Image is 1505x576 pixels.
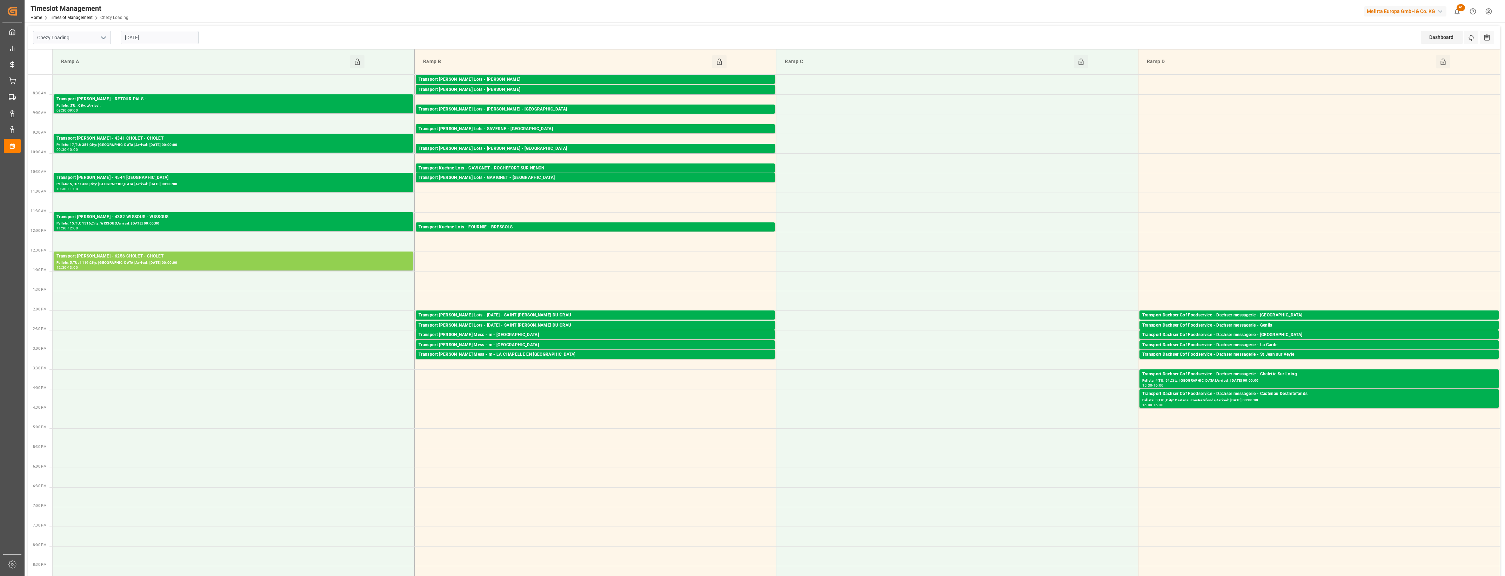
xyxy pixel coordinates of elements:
div: 15:30 [1142,384,1152,387]
div: Transport [PERSON_NAME] Lots - [PERSON_NAME] - [GEOGRAPHIC_DATA] [419,145,772,152]
button: open menu [98,32,108,43]
input: DD-MM-YYYY [121,31,199,44]
div: 10:00 [68,148,78,151]
span: 3:00 PM [33,347,47,350]
div: Transport [PERSON_NAME] Mess - m - LA CHAPELLE EN [GEOGRAPHIC_DATA] [419,351,772,358]
div: Transport Dachser Cof Foodservice - Dachser messagerie - [GEOGRAPHIC_DATA] [1142,331,1496,339]
div: 09:00 [68,109,78,112]
div: Dashboard [1421,31,1463,44]
div: Pallets: 9,TU: 512,City: CARQUEFOU,Arrival: [DATE] 00:00:00 [419,93,772,99]
div: Pallets: 8,TU: 723,City: [GEOGRAPHIC_DATA],Arrival: [DATE] 00:00:00 [419,231,772,237]
div: 16:00 [1153,384,1164,387]
div: 10:30 [56,187,67,190]
span: 5:00 PM [33,425,47,429]
span: 2:30 PM [33,327,47,331]
span: 9:00 AM [33,111,47,115]
div: - [67,187,68,190]
div: Transport [PERSON_NAME] Lots - [DATE] - SAINT [PERSON_NAME] DU CRAU [419,312,772,319]
span: 12:00 PM [31,229,47,233]
div: Transport Dachser Cof Foodservice - Dachser messagerie - St Jean sur Veyle [1142,351,1496,358]
div: Ramp C [782,55,1074,68]
div: Pallets: 17,TU: 354,City: [GEOGRAPHIC_DATA],Arrival: [DATE] 00:00:00 [56,142,410,148]
span: 8:30 AM [33,91,47,95]
div: Timeslot Management [31,3,128,14]
div: Pallets: 14,TU: 408,City: CARQUEFOU,Arrival: [DATE] 00:00:00 [419,83,772,89]
a: Home [31,15,42,20]
div: 11:00 [68,187,78,190]
span: 5:30 PM [33,445,47,449]
span: 7:30 PM [33,523,47,527]
a: Timeslot Management [50,15,93,20]
div: 09:30 [56,148,67,151]
div: 16:00 [1142,403,1152,407]
div: Pallets: ,TU: 7,City: [GEOGRAPHIC_DATA],Arrival: [DATE] 00:00:00 [419,339,772,344]
div: Pallets: 15,TU: 1516,City: WISSOUS,Arrival: [DATE] 00:00:00 [56,221,410,227]
div: Transport Kuehne Lots - FOURNIE - BRESSOLS [419,224,772,231]
div: 13:00 [68,266,78,269]
button: Melitta Europa GmbH & Co. KG [1364,5,1449,18]
div: Transport [PERSON_NAME] Mess - m - [GEOGRAPHIC_DATA] [419,331,772,339]
div: - [67,148,68,151]
span: 41 [1457,4,1465,11]
div: Transport [PERSON_NAME] - 4382 WISSOUS - WISSOUS [56,214,410,221]
div: Transport Dachser Cof Foodservice - Dachser messagerie - Castenau Destretefonds [1142,390,1496,397]
div: Ramp D [1144,55,1436,68]
span: 10:30 AM [31,170,47,174]
div: Pallets: ,TU: 56,City: [GEOGRAPHIC_DATA],Arrival: [DATE] 00:00:00 [419,133,772,139]
div: Transport Kuehne Lots - GAVIGNET - ROCHEFORT SUR NENON [419,165,772,172]
div: Pallets: 2,TU: 60,City: [GEOGRAPHIC_DATA][PERSON_NAME],Arrival: [DATE] 00:00:00 [1142,358,1496,364]
div: Pallets: 3,TU: 716,City: [GEOGRAPHIC_DATA][PERSON_NAME],Arrival: [DATE] 00:00:00 [419,329,772,335]
div: Transport [PERSON_NAME] Lots - GAVIGNET - [GEOGRAPHIC_DATA] [419,174,772,181]
div: Pallets: 6,TU: 273,City: [GEOGRAPHIC_DATA],Arrival: [DATE] 00:00:00 [419,113,772,119]
span: 2:00 PM [33,307,47,311]
span: 6:00 PM [33,464,47,468]
span: 8:00 PM [33,543,47,547]
div: Transport [PERSON_NAME] Lots - [PERSON_NAME] [419,86,772,93]
span: 11:00 AM [31,189,47,193]
div: 12:00 [68,227,78,230]
span: 1:30 PM [33,288,47,292]
div: Pallets: ,TU: 60,City: [GEOGRAPHIC_DATA],Arrival: [DATE] 00:00:00 [419,349,772,355]
div: 08:30 [56,109,67,112]
div: 11:30 [56,227,67,230]
button: Help Center [1465,4,1481,19]
span: 9:30 AM [33,130,47,134]
div: Transport [PERSON_NAME] - 6256 CHOLET - CHOLET [56,253,410,260]
div: Transport [PERSON_NAME] Mess - m - [GEOGRAPHIC_DATA] [419,342,772,349]
div: Transport [PERSON_NAME] - 4341 CHOLET - CHOLET [56,135,410,142]
span: 4:00 PM [33,386,47,390]
div: Pallets: 1,TU: 13,City: [GEOGRAPHIC_DATA],Arrival: [DATE] 00:00:00 [1142,349,1496,355]
span: 10:00 AM [31,150,47,154]
div: Pallets: ,TU: ,City: ,Arrival: [56,103,410,109]
div: Pallets: 3,TU: ,City: Castenau Destretefonds,Arrival: [DATE] 00:00:00 [1142,397,1496,403]
div: - [67,227,68,230]
input: Type to search/select [33,31,111,44]
div: Transport Dachser Cof Foodservice - Dachser messagerie - Genlis [1142,322,1496,329]
div: Transport [PERSON_NAME] - 4544 [GEOGRAPHIC_DATA] [56,174,410,181]
div: Pallets: ,TU: 448,City: [GEOGRAPHIC_DATA],Arrival: [DATE] 00:00:00 [419,152,772,158]
div: Pallets: 5,TU: 1119,City: [GEOGRAPHIC_DATA],Arrival: [DATE] 00:00:00 [56,260,410,266]
div: - [67,109,68,112]
div: - [67,266,68,269]
div: - [1152,403,1153,407]
span: 7:00 PM [33,504,47,508]
div: Transport [PERSON_NAME] Lots - [PERSON_NAME] [419,76,772,83]
div: - [1152,384,1153,387]
span: 8:30 PM [33,563,47,567]
span: 3:30 PM [33,366,47,370]
span: 11:30 AM [31,209,47,213]
div: Transport Dachser Cof Foodservice - Dachser messagerie - La Garde [1142,342,1496,349]
div: Pallets: ,TU: 27,City: [GEOGRAPHIC_DATA],Arrival: [DATE] 00:00:00 [419,358,772,364]
div: Transport Dachser Cof Foodservice - Dachser messagerie - [GEOGRAPHIC_DATA] [1142,312,1496,319]
div: Transport [PERSON_NAME] Lots - [PERSON_NAME] - [GEOGRAPHIC_DATA] [419,106,772,113]
button: show 41 new notifications [1449,4,1465,19]
div: Melitta Europa GmbH & Co. KG [1364,6,1446,16]
span: 6:30 PM [33,484,47,488]
div: Pallets: 4,TU: 54,City: [GEOGRAPHIC_DATA],Arrival: [DATE] 00:00:00 [1142,378,1496,384]
div: Pallets: 1,TU: 45,City: [GEOGRAPHIC_DATA],Arrival: [DATE] 00:00:00 [1142,339,1496,344]
div: Ramp B [420,55,712,68]
div: Pallets: 2,TU: 28,City: [GEOGRAPHIC_DATA],Arrival: [DATE] 00:00:00 [1142,329,1496,335]
div: Pallets: ,TU: 106,City: [GEOGRAPHIC_DATA],Arrival: [DATE] 00:00:00 [1142,319,1496,325]
span: 12:30 PM [31,248,47,252]
div: Pallets: 2,TU: 671,City: [GEOGRAPHIC_DATA][PERSON_NAME],Arrival: [DATE] 00:00:00 [419,319,772,325]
